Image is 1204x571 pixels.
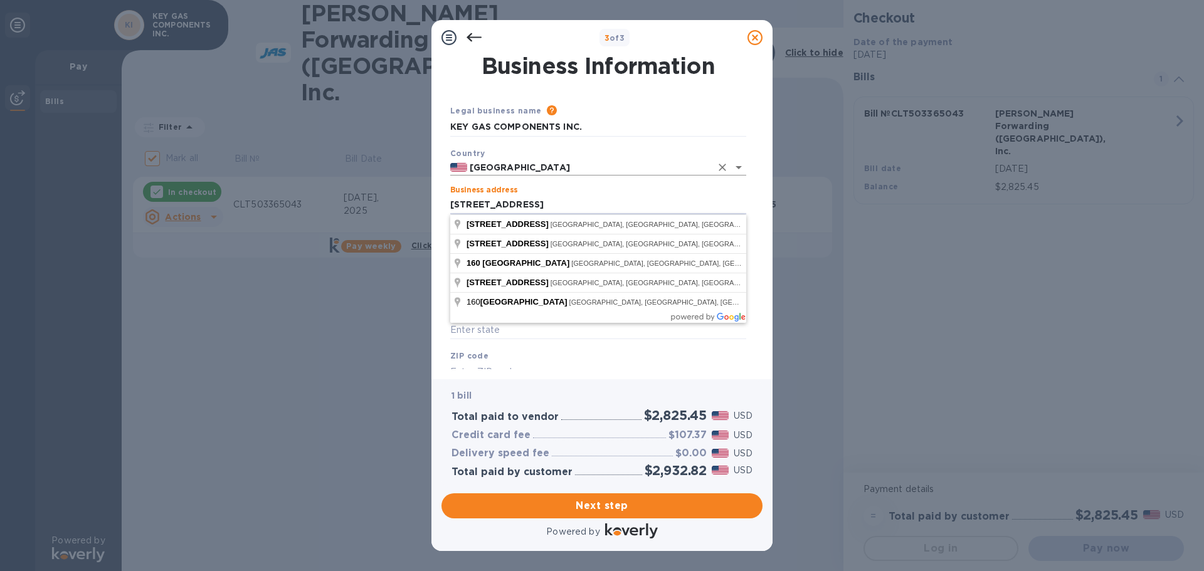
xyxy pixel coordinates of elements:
b: 1 bill [451,390,472,401]
span: [GEOGRAPHIC_DATA], [GEOGRAPHIC_DATA], [GEOGRAPHIC_DATA] [569,298,793,306]
img: USD [712,411,729,420]
h3: $107.37 [668,429,707,441]
img: US [450,163,467,172]
button: Clear [714,159,731,176]
p: USD [734,429,752,442]
h3: Total paid to vendor [451,411,559,423]
span: Next step [451,498,752,513]
img: Logo [605,523,658,538]
span: [STREET_ADDRESS] [467,239,549,248]
b: Country [450,149,485,158]
span: [GEOGRAPHIC_DATA] [480,297,568,306]
button: Open [730,159,747,176]
p: USD [734,464,752,477]
span: 160 [467,258,480,268]
span: [GEOGRAPHIC_DATA], [GEOGRAPHIC_DATA], [GEOGRAPHIC_DATA] [571,259,795,267]
img: USD [712,449,729,458]
span: [STREET_ADDRESS] [467,278,549,287]
p: Powered by [546,525,599,538]
img: USD [712,466,729,474]
label: Business address [450,187,517,194]
input: Select country [467,160,711,175]
h3: $0.00 [675,448,707,459]
p: USD [734,409,752,422]
span: [GEOGRAPHIC_DATA], [GEOGRAPHIC_DATA], [GEOGRAPHIC_DATA] [551,279,774,286]
span: [GEOGRAPHIC_DATA], [GEOGRAPHIC_DATA], [GEOGRAPHIC_DATA] [551,240,774,248]
input: Enter state [450,321,746,340]
button: Next step [441,493,763,518]
h2: $2,932.82 [645,463,707,478]
b: of 3 [605,33,625,43]
h3: Total paid by customer [451,466,573,478]
span: 160 [467,297,569,306]
b: ZIP code [450,351,488,360]
h2: $2,825.45 [644,407,707,423]
span: [GEOGRAPHIC_DATA] [482,258,569,268]
input: Enter ZIP code [450,362,746,381]
span: 3 [605,33,610,43]
span: [GEOGRAPHIC_DATA], [GEOGRAPHIC_DATA], [GEOGRAPHIC_DATA] [551,221,774,228]
input: Enter legal business name [450,118,746,137]
img: USD [712,431,729,439]
h1: Business Information [448,53,749,79]
p: USD [734,447,752,460]
h3: Credit card fee [451,429,531,441]
input: Enter address [450,196,746,214]
h3: Delivery speed fee [451,448,549,459]
b: Legal business name [450,106,542,115]
span: [STREET_ADDRESS] [467,219,549,229]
